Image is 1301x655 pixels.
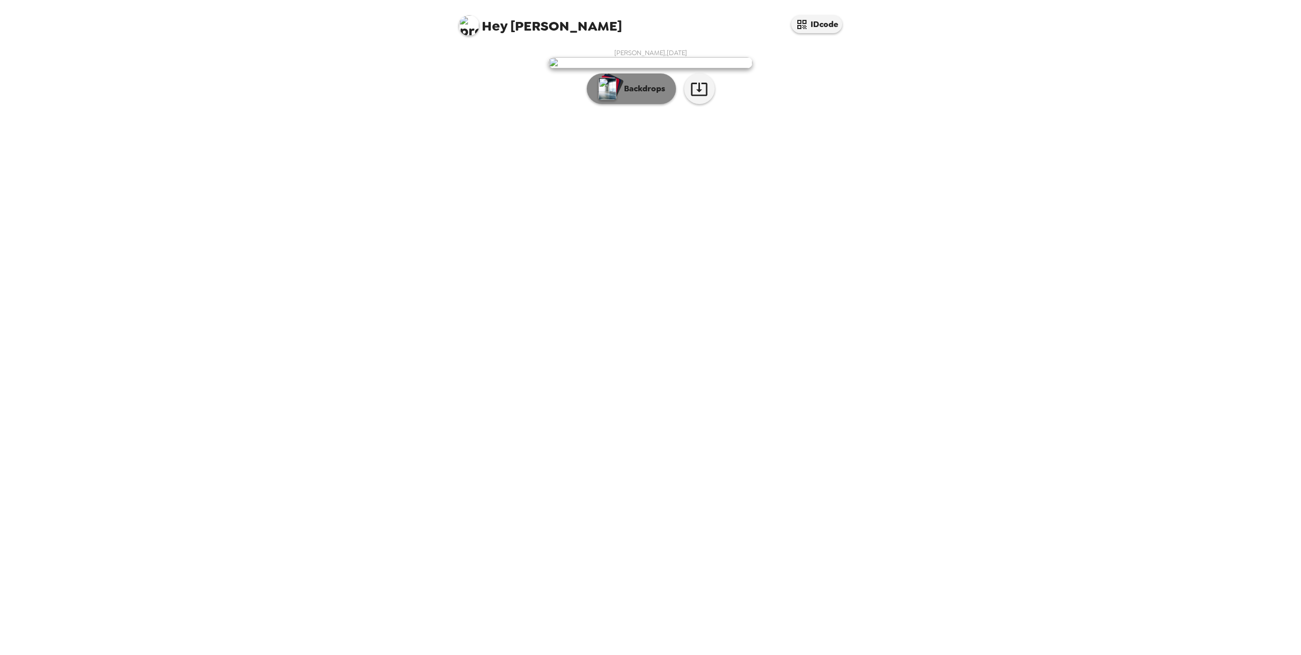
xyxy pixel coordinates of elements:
[614,48,687,57] span: [PERSON_NAME] , [DATE]
[549,57,752,68] img: user
[619,83,665,95] p: Backdrops
[587,73,676,104] button: Backdrops
[482,17,507,35] span: Hey
[459,10,622,33] span: [PERSON_NAME]
[459,15,479,36] img: profile pic
[791,15,842,33] button: IDcode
